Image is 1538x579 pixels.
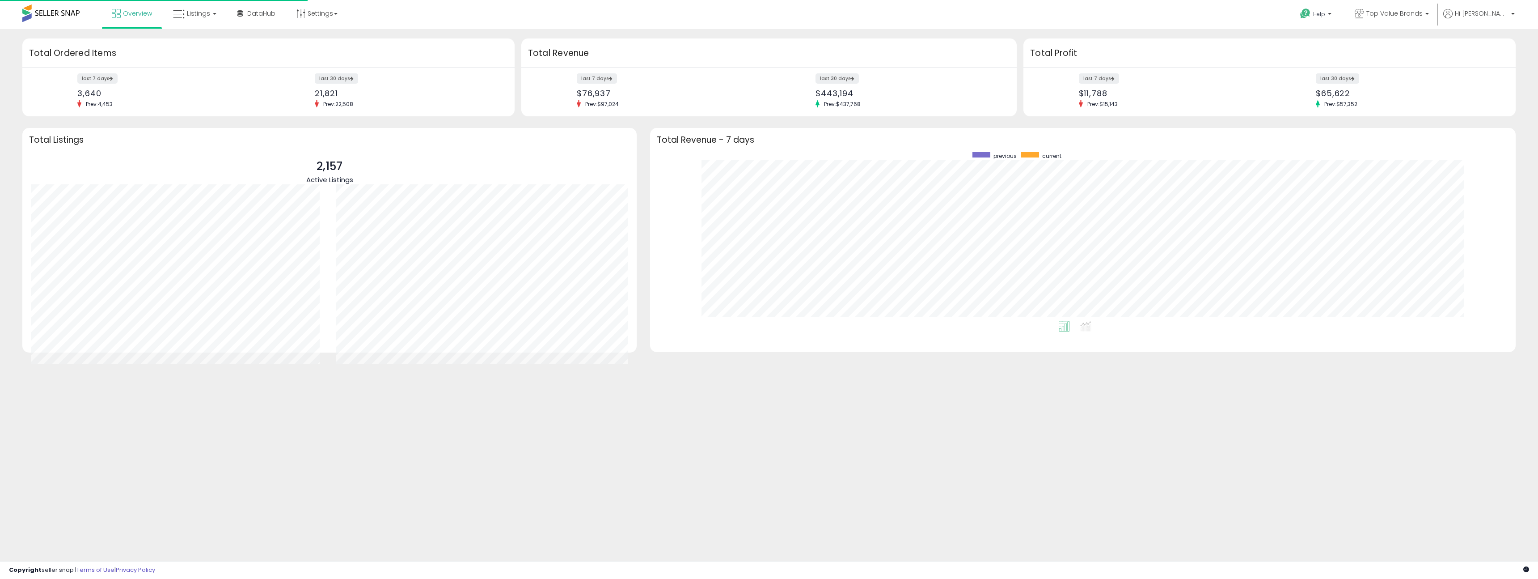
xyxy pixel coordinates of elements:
[1366,9,1423,18] span: Top Value Brands
[577,89,762,98] div: $76,937
[123,9,152,18] span: Overview
[306,158,353,175] p: 2,157
[1313,10,1325,18] span: Help
[993,152,1017,160] span: previous
[81,100,117,108] span: Prev: 4,453
[319,100,358,108] span: Prev: 22,508
[1300,8,1311,19] i: Get Help
[815,73,859,84] label: last 30 days
[187,9,210,18] span: Listings
[77,89,262,98] div: 3,640
[315,73,358,84] label: last 30 days
[815,89,1001,98] div: $443,194
[1030,47,1509,60] h3: Total Profit
[315,89,499,98] div: 21,821
[29,47,508,60] h3: Total Ordered Items
[306,175,353,184] span: Active Listings
[1320,100,1362,108] span: Prev: $57,352
[1443,9,1515,29] a: Hi [PERSON_NAME]
[1083,100,1122,108] span: Prev: $15,143
[820,100,865,108] span: Prev: $437,768
[247,9,275,18] span: DataHub
[1079,73,1119,84] label: last 7 days
[1316,89,1500,98] div: $65,622
[1316,73,1359,84] label: last 30 days
[1042,152,1061,160] span: current
[1079,89,1263,98] div: $11,788
[577,73,617,84] label: last 7 days
[1293,1,1340,29] a: Help
[29,136,630,143] h3: Total Listings
[657,136,1509,143] h3: Total Revenue - 7 days
[1455,9,1508,18] span: Hi [PERSON_NAME]
[581,100,623,108] span: Prev: $97,024
[528,47,1010,60] h3: Total Revenue
[77,73,118,84] label: last 7 days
